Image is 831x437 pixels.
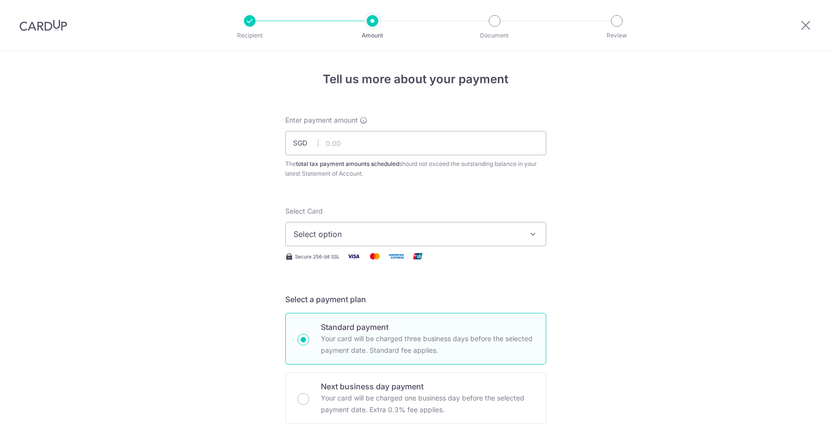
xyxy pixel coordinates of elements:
img: Mastercard [365,250,385,262]
h5: Select a payment plan [285,293,546,305]
span: Select option [294,228,520,240]
p: Standard payment [321,321,534,333]
p: Next business day payment [321,381,534,392]
p: Review [581,31,653,40]
img: CardUp [19,19,67,31]
span: Secure 256-bit SSL [295,253,340,260]
img: Visa [344,250,363,262]
button: Select option [285,222,546,246]
img: American Express [387,250,406,262]
div: The should not exceed the outstanding balance in your latest Statement of Account. [285,159,546,179]
input: 0.00 [285,131,546,155]
iframe: Opens a widget where you can find more information [769,408,821,432]
img: Union Pay [408,250,427,262]
p: Your card will be charged one business day before the selected payment date. Extra 0.3% fee applies. [321,392,534,416]
span: Enter payment amount [285,115,358,125]
p: Your card will be charged three business days before the selected payment date. Standard fee appl... [321,333,534,356]
p: Recipient [214,31,286,40]
span: SGD [293,138,318,148]
h4: Tell us more about your payment [285,71,546,88]
p: Document [459,31,531,40]
p: Amount [336,31,408,40]
span: translation missing: en.payables.payment_networks.credit_card.summary.labels.select_card [285,207,323,215]
b: total tax payment amounts scheduled [296,160,399,167]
